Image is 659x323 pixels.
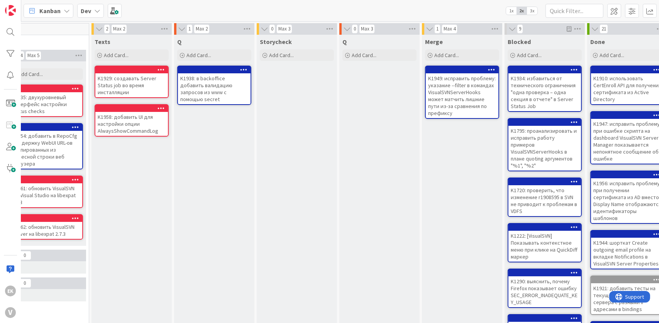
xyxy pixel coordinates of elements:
[10,222,82,239] div: K1962: обновить VisualSVN Server на libexpat 2.7.3
[39,6,61,15] span: Kanban
[10,124,82,169] div: K1954: добавить в RepoCfg поддержку WebUI URL-ов скопированных из адресной строки веб браузера
[352,52,376,59] span: Add Card...
[545,4,603,18] input: Quick Filter...
[5,5,16,16] img: Visit kanbanzone.com
[508,178,581,216] div: K1720: проверить, что изменение r1908595 в SVN не приводит к проблемам в VDFS
[426,66,498,118] div: K1949: исправить проблему: указание --filter в командах VisualSVNServerHooks может матчить лишние...
[16,1,35,10] span: Support
[590,38,605,46] span: Done
[5,286,16,296] div: EK
[426,73,498,118] div: K1949: исправить проблему: указание --filter в командах VisualSVNServerHooks может матчить лишние...
[178,66,251,104] div: K1938: в backoffice добавить валидацию запросов из www с помощью secret
[18,71,43,78] span: Add Card...
[27,54,39,57] div: Max 5
[104,24,110,34] span: 2
[508,38,531,46] span: Blocked
[177,38,181,46] span: Q
[18,251,31,260] span: 0
[269,52,294,59] span: Add Card...
[352,24,358,34] span: 0
[342,38,347,46] span: Q
[10,131,82,169] div: K1954: добавить в RepoCfg поддержку WebUI URL-ов скопированных из адресной строки веб браузера
[517,7,527,15] span: 2x
[18,279,31,288] span: 0
[186,52,211,59] span: Add Card...
[10,215,82,239] div: K1962: обновить VisualSVN Server на libexpat 2.7.3
[425,38,443,46] span: Merge
[508,224,581,262] div: K1222: [VisualSVN] Показывать контекстное меню при клике на QuickDiff маркер
[113,27,125,31] div: Max 2
[95,38,110,46] span: Texts
[508,231,581,262] div: K1222: [VisualSVN] Показывать контекстное меню при клике на QuickDiff маркер
[434,24,440,34] span: 1
[104,52,129,59] span: Add Card...
[508,119,581,171] div: K1795: проанализировать и исправить работу примеров VisualSVNServerHooks в плане quoting аргумент...
[95,112,168,136] div: K1958: добавить UI для настройки опции AlwaysShowCommandLog
[178,73,251,104] div: K1938: в backoffice добавить валидацию запросов из www с помощью secret
[517,24,523,34] span: 9
[508,126,581,171] div: K1795: проанализировать и исправить работу примеров VisualSVNServerHooks в плане quoting аргумент...
[361,27,373,31] div: Max 3
[260,38,292,46] span: Storycheck
[527,7,537,15] span: 3x
[95,73,168,97] div: K1929: создавать Server Status job во время инсталляции
[508,185,581,216] div: K1720: проверить, что изменение r1908595 в SVN не приводит к проблемам в VDFS
[517,52,542,59] span: Add Card...
[444,27,456,31] div: Max 4
[196,27,208,31] div: Max 2
[10,183,82,207] div: K1961: обновить VisualSVN for Visual Studio на libexpat 2.7.3
[508,73,581,111] div: K1934: избавиться от технического ограничения "одна проверка – одна секция в отчете" в Server Sta...
[434,52,459,59] span: Add Card...
[10,92,82,116] div: K1935: двухуровневый интерфейс настройки Status checks
[186,24,193,34] span: 1
[506,7,517,15] span: 1x
[95,105,168,136] div: K1958: добавить UI для настройки опции AlwaysShowCommandLog
[95,66,168,97] div: K1929: создавать Server Status job во время инсталляции
[508,66,581,111] div: K1934: избавиться от технического ограничения "одна проверка – одна секция в отчете" в Server Sta...
[81,7,91,15] b: Dev
[18,51,24,60] span: 4
[600,24,608,34] span: 21
[278,27,290,31] div: Max 3
[5,307,16,318] div: V
[10,176,82,207] div: K1961: обновить VisualSVN for Visual Studio на libexpat 2.7.3
[508,269,581,307] div: K1290: выяснить, почему Firefox показывает ошибку SEC_ERROR_INADEQUATE_KEY_USAGE
[600,52,624,59] span: Add Card...
[7,37,79,45] span: Impl
[508,276,581,307] div: K1290: выяснить, почему Firefox показывает ошибку SEC_ERROR_INADEQUATE_KEY_USAGE
[10,85,82,116] div: K1935: двухуровневый интерфейс настройки Status checks
[269,24,275,34] span: 0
